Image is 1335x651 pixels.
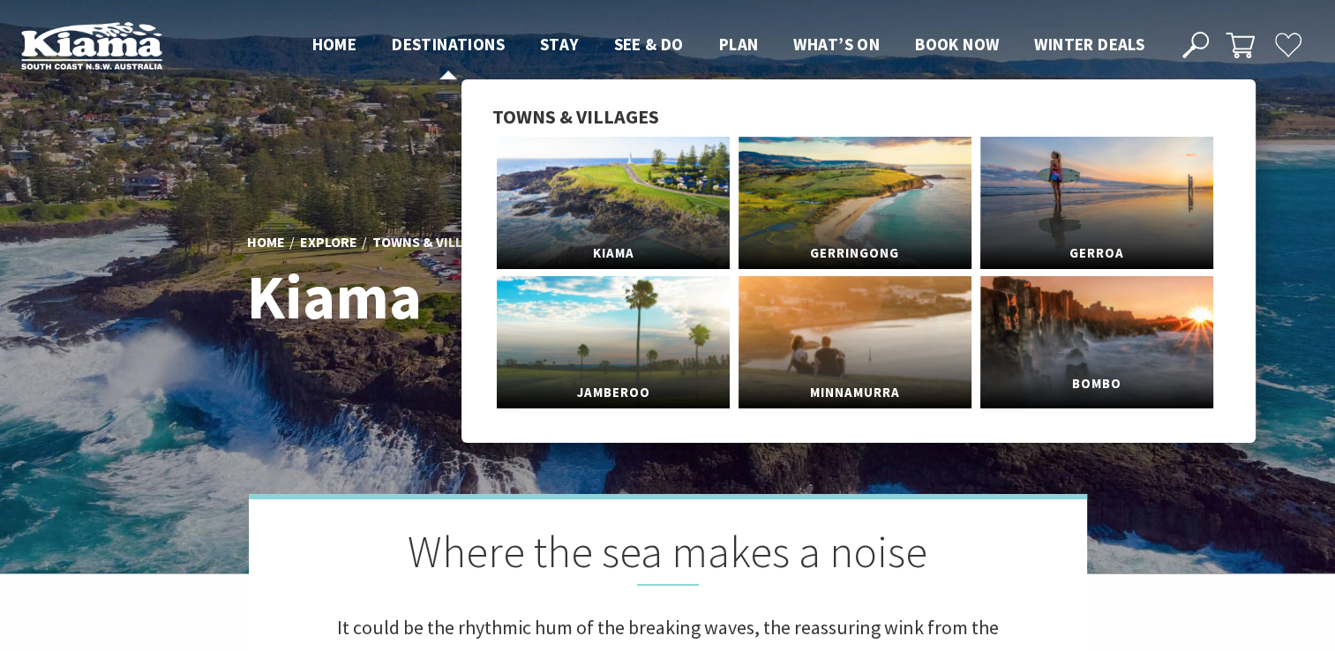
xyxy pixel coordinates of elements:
[497,237,730,270] span: Kiama
[247,263,746,331] h1: Kiama
[300,233,357,252] a: Explore
[492,104,659,129] span: Towns & Villages
[372,233,496,252] a: Towns & Villages
[497,377,730,409] span: Jamberoo
[312,34,357,55] span: Home
[295,31,1162,60] nav: Main Menu
[739,237,971,270] span: Gerringong
[21,21,162,70] img: Kiama Logo
[337,526,999,586] h2: Where the sea makes a noise
[980,237,1213,270] span: Gerroa
[1034,34,1144,55] span: Winter Deals
[392,34,505,55] span: Destinations
[980,368,1213,400] span: Bombo
[793,34,880,55] span: What’s On
[739,377,971,409] span: Minnamurra
[247,233,285,252] a: Home
[614,34,684,55] span: See & Do
[540,34,579,55] span: Stay
[719,34,759,55] span: Plan
[915,34,999,55] span: Book now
